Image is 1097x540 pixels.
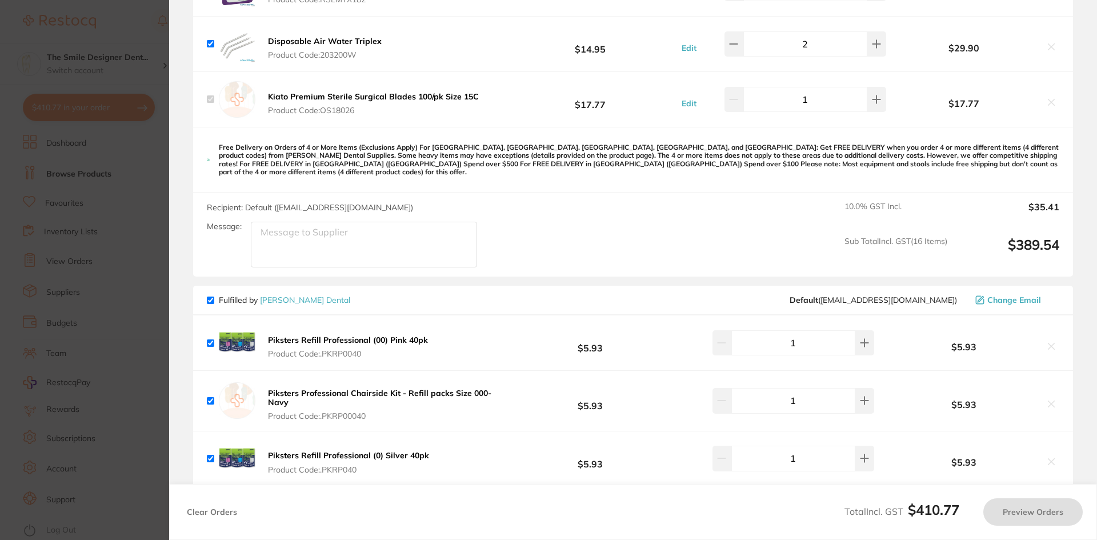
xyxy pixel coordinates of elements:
img: NzR6b3M2eg [219,441,255,477]
span: Sub Total Incl. GST ( 16 Items) [844,237,947,268]
span: Product Code: 203200W [268,50,382,59]
button: Piksters Refill Professional (0) Silver 40pk Product Code:.PKRP040 [265,450,433,474]
b: $410.77 [908,501,959,518]
b: $29.90 [889,43,1039,53]
b: $14.95 [505,33,675,54]
b: Piksters Refill Professional (0) Silver 40pk [268,450,429,461]
b: $5.93 [889,399,1039,410]
button: Clear Orders [183,498,241,526]
b: Piksters Refill Professional (00) Pink 40pk [268,335,428,345]
button: Change Email [972,295,1059,305]
button: Piksters Refill Professional (00) Pink 40pk Product Code:.PKRP0040 [265,335,431,359]
img: eWZ1am0zZA [219,325,255,361]
img: empty.jpg [219,382,255,419]
button: Disposable Air Water Triplex Product Code:203200W [265,36,385,60]
img: empty.jpg [219,81,255,118]
span: Product Code: .PKRP040 [268,465,429,474]
span: Total Incl. GST [844,506,959,517]
b: $5.93 [889,342,1039,352]
b: Default [790,295,818,305]
p: Free Delivery on Orders of 4 or More Items (Exclusions Apply) For [GEOGRAPHIC_DATA], [GEOGRAPHIC_... [219,143,1059,177]
a: [PERSON_NAME] Dental [260,295,350,305]
button: Edit [678,98,700,109]
output: $35.41 [956,202,1059,227]
button: Piksters Professional Chairside Kit - Refill packs Size 000-Navy Product Code:.PKRP00040 [265,388,505,421]
label: Message: [207,222,242,231]
img: aGlpcDg2OQ [219,26,255,62]
button: Preview Orders [983,498,1083,526]
b: $17.77 [889,98,1039,109]
b: $5.93 [505,448,675,469]
button: Kiato Premium Sterile Surgical Blades 100/pk Size 15C Product Code:OS18026 [265,91,482,115]
span: Product Code: .PKRP0040 [268,349,428,358]
b: Kiato Premium Sterile Surgical Blades 100/pk Size 15C [268,91,479,102]
b: $5.93 [505,333,675,354]
p: Fulfilled by [219,295,350,305]
span: 10.0 % GST Incl. [844,202,947,227]
output: $389.54 [956,237,1059,268]
span: Product Code: OS18026 [268,106,479,115]
b: $17.77 [505,89,675,110]
span: Product Code: .PKRP00040 [268,411,502,421]
span: Change Email [987,295,1041,305]
b: Piksters Professional Chairside Kit - Refill packs Size 000-Navy [268,388,491,407]
b: $5.93 [889,457,1039,467]
span: Recipient: Default ( [EMAIL_ADDRESS][DOMAIN_NAME] ) [207,202,413,213]
button: Edit [678,43,700,53]
b: $5.93 [505,390,675,411]
span: sales@piksters.com [790,295,957,305]
b: Disposable Air Water Triplex [268,36,382,46]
